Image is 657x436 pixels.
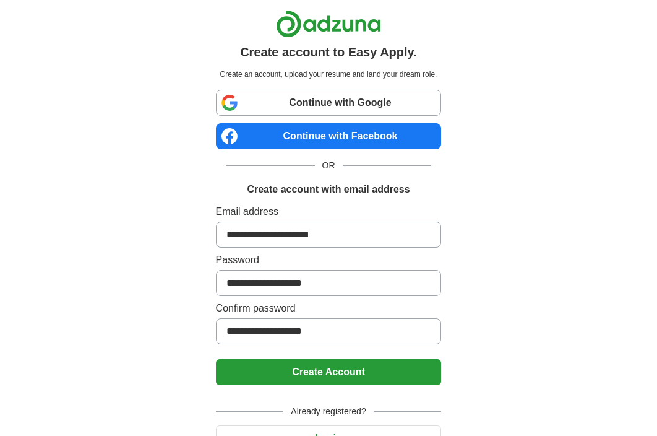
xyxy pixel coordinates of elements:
h1: Create account to Easy Apply. [240,43,417,61]
a: Continue with Facebook [216,123,442,149]
a: Continue with Google [216,90,442,116]
label: Password [216,253,442,268]
h1: Create account with email address [247,182,410,197]
span: Already registered? [283,405,373,418]
label: Confirm password [216,301,442,316]
span: OR [315,159,343,172]
button: Create Account [216,359,442,385]
label: Email address [216,204,442,219]
img: Adzuna logo [276,10,381,38]
p: Create an account, upload your resume and land your dream role. [218,69,439,80]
